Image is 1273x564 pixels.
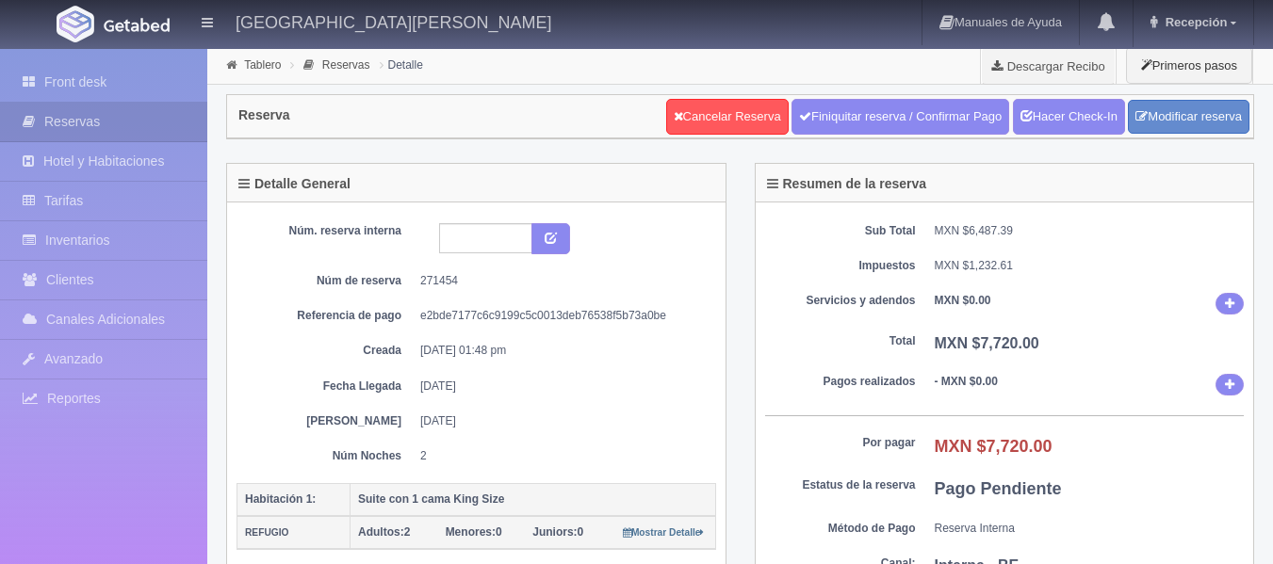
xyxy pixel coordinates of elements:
[666,99,789,135] a: Cancelar Reserva
[935,521,1245,537] dd: Reserva Interna
[1128,100,1249,135] a: Modificar reserva
[245,527,288,538] small: REFUGIO
[532,525,583,539] span: 0
[420,308,702,324] dd: e2bde7177c6c9199c5c0013deb76538f5b73a0be
[765,333,916,349] dt: Total
[358,525,410,539] span: 2
[935,375,998,388] b: - MXN $0.00
[765,521,916,537] dt: Método de Pago
[104,18,170,32] img: Getabed
[251,379,401,395] dt: Fecha Llegada
[935,335,1039,351] b: MXN $7,720.00
[767,177,927,191] h4: Resumen de la reserva
[351,483,716,516] th: Suite con 1 cama King Size
[792,99,1009,135] a: Finiquitar reserva / Confirmar Pago
[765,374,916,390] dt: Pagos realizados
[238,177,351,191] h4: Detalle General
[935,437,1053,456] b: MXN $7,720.00
[623,525,705,539] a: Mostrar Detalle
[446,525,502,539] span: 0
[420,379,702,395] dd: [DATE]
[238,108,290,122] h4: Reserva
[245,492,316,506] b: Habitación 1:
[765,477,916,493] dt: Estatus de la reserva
[1013,99,1125,135] a: Hacer Check-In
[244,58,281,72] a: Tablero
[623,527,705,538] small: Mostrar Detalle
[251,223,401,239] dt: Núm. reserva interna
[1161,15,1228,29] span: Recepción
[375,56,428,73] li: Detalle
[420,273,702,289] dd: 271454
[420,413,702,429] dd: [DATE]
[358,525,404,539] strong: Adultos:
[765,258,916,274] dt: Impuestos
[765,293,916,309] dt: Servicios y adendos
[420,448,702,464] dd: 2
[251,308,401,324] dt: Referencia de pago
[251,448,401,464] dt: Núm Noches
[251,343,401,359] dt: Creada
[765,223,916,239] dt: Sub Total
[1126,47,1252,84] button: Primeros pasos
[446,525,496,539] strong: Menores:
[765,435,916,451] dt: Por pagar
[251,273,401,289] dt: Núm de reserva
[935,258,1245,274] dd: MXN $1,232.61
[251,413,401,429] dt: [PERSON_NAME]
[935,223,1245,239] dd: MXN $6,487.39
[236,9,551,33] h4: [GEOGRAPHIC_DATA][PERSON_NAME]
[532,525,577,539] strong: Juniors:
[57,6,94,42] img: Getabed
[981,47,1116,85] a: Descargar Recibo
[322,58,370,72] a: Reservas
[935,479,1062,498] b: Pago Pendiente
[420,343,702,359] dd: [DATE] 01:48 pm
[935,294,991,307] b: MXN $0.00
